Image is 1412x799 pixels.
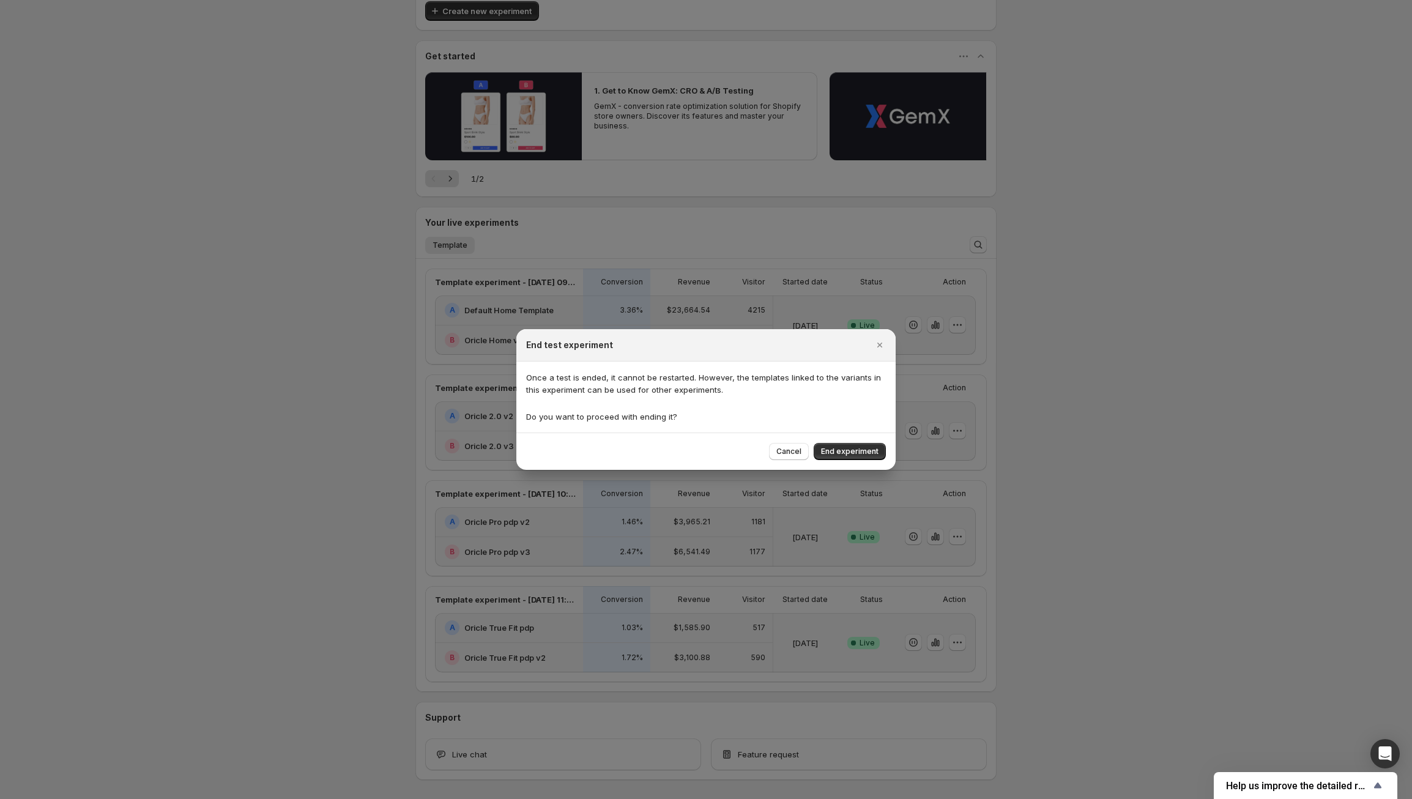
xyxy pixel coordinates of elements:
[1226,778,1385,793] button: Show survey - Help us improve the detailed report for A/B campaigns
[526,411,886,423] p: Do you want to proceed with ending it?
[769,443,809,460] button: Cancel
[871,336,888,354] button: Close
[776,447,801,456] span: Cancel
[1226,780,1370,792] span: Help us improve the detailed report for A/B campaigns
[821,447,879,456] span: End experiment
[1370,739,1400,768] div: Open Intercom Messenger
[526,339,613,351] h2: End test experiment
[526,371,886,396] p: Once a test is ended, it cannot be restarted. However, the templates linked to the variants in th...
[814,443,886,460] button: End experiment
